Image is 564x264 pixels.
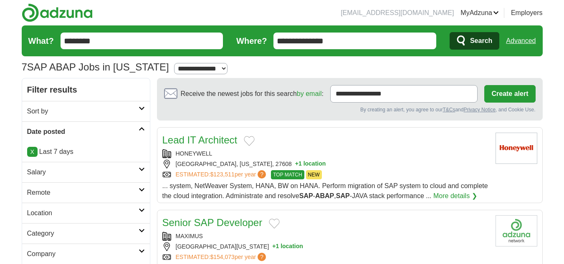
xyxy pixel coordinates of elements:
[22,121,150,142] a: Date posted
[236,35,267,47] label: Where?
[162,160,489,168] div: [GEOGRAPHIC_DATA], [US_STATE], 27608
[295,160,298,168] span: +
[27,106,139,116] h2: Sort by
[295,160,326,168] button: +1 location
[299,192,313,199] strong: SAP
[22,61,169,73] h1: SAP ABAP Jobs in [US_STATE]
[272,242,303,251] button: +1 location
[460,8,499,18] a: MyAdzuna
[27,167,139,177] h2: Salary
[22,78,150,101] h2: Filter results
[27,147,145,157] p: Last 7 days
[506,33,536,49] a: Advanced
[443,107,455,113] a: T&Cs
[22,182,150,203] a: Remote
[306,170,322,179] span: NEW
[258,253,266,261] span: ?
[269,219,280,229] button: Add to favorite jobs
[22,203,150,223] a: Location
[450,32,499,50] button: Search
[258,170,266,179] span: ?
[27,249,139,259] h2: Company
[496,215,537,246] img: Company logo
[470,33,492,49] span: Search
[27,147,38,157] a: X
[162,182,488,199] span: ... system, NetWeaver System, HANA, BW on HANA. Perform migration of SAP system to cloud and comp...
[297,90,322,97] a: by email
[176,170,268,179] a: ESTIMATED:$123,511per year?
[463,107,496,113] a: Privacy Notice
[27,127,139,137] h2: Date posted
[176,253,268,261] a: ESTIMATED:$154,073per year?
[336,192,350,199] strong: SAP
[315,192,334,199] strong: ABAP
[162,217,263,228] a: Senior SAP Developer
[210,171,234,178] span: $123,511
[511,8,543,18] a: Employers
[22,244,150,264] a: Company
[164,106,536,113] div: By creating an alert, you agree to our and , and Cookie Use.
[162,134,238,146] a: Lead IT Architect
[181,89,324,99] span: Receive the newest jobs for this search :
[27,229,139,239] h2: Category
[22,223,150,244] a: Category
[22,3,93,22] img: Adzuna logo
[341,8,454,18] li: [EMAIL_ADDRESS][DOMAIN_NAME]
[27,188,139,198] h2: Remote
[484,85,535,103] button: Create alert
[28,35,54,47] label: What?
[496,133,537,164] img: Honeywell logo
[433,191,477,201] a: More details ❯
[22,101,150,121] a: Sort by
[22,60,27,75] span: 7
[210,254,234,260] span: $154,073
[176,150,212,157] a: HONEYWELL
[27,208,139,218] h2: Location
[22,162,150,182] a: Salary
[271,170,304,179] span: TOP MATCH
[162,242,489,251] div: [GEOGRAPHIC_DATA][US_STATE]
[162,232,489,241] div: MAXIMUS
[272,242,276,251] span: +
[244,136,255,146] button: Add to favorite jobs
